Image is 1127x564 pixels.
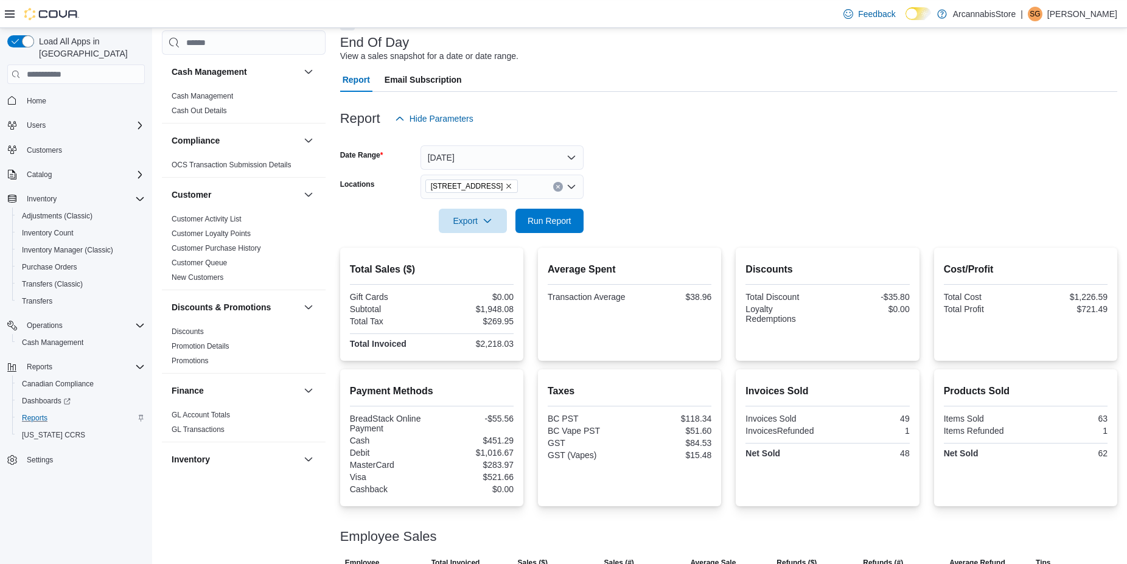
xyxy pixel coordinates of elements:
[350,262,514,277] h2: Total Sales ($)
[350,436,430,445] div: Cash
[172,66,299,78] button: Cash Management
[12,409,150,426] button: Reports
[944,384,1108,399] h2: Products Sold
[548,414,627,423] div: BC PST
[340,111,380,126] h3: Report
[172,160,291,170] span: OCS Transaction Submission Details
[17,226,145,240] span: Inventory Count
[390,106,478,131] button: Hide Parameters
[22,118,145,133] span: Users
[12,225,150,242] button: Inventory Count
[17,394,75,408] a: Dashboards
[17,243,145,257] span: Inventory Manager (Classic)
[172,357,209,365] a: Promotions
[22,413,47,423] span: Reports
[944,292,1024,302] div: Total Cost
[17,294,145,308] span: Transfers
[17,394,145,408] span: Dashboards
[172,134,220,147] h3: Compliance
[172,243,261,253] span: Customer Purchase History
[17,335,145,350] span: Cash Management
[172,229,251,238] a: Customer Loyalty Points
[434,292,514,302] div: $0.00
[340,35,410,50] h3: End Of Day
[505,183,512,190] button: Remove 1290 E. 12th Ave - 450225 from selection in this group
[22,452,145,467] span: Settings
[12,242,150,259] button: Inventory Manager (Classic)
[17,260,82,274] a: Purchase Orders
[22,318,68,333] button: Operations
[632,450,712,460] div: $15.48
[434,472,514,482] div: $521.66
[172,425,225,434] a: GL Transactions
[434,316,514,326] div: $269.95
[22,338,83,347] span: Cash Management
[632,438,712,448] div: $84.53
[830,426,910,436] div: 1
[12,392,150,409] a: Dashboards
[17,428,145,442] span: Washington CCRS
[548,426,627,436] div: BC Vape PST
[17,411,52,425] a: Reports
[830,448,910,458] div: 48
[944,414,1024,423] div: Items Sold
[172,385,299,397] button: Finance
[27,194,57,204] span: Inventory
[350,472,430,482] div: Visa
[27,455,53,465] span: Settings
[944,448,979,458] strong: Net Sold
[830,292,910,302] div: -$35.80
[22,192,61,206] button: Inventory
[24,8,79,20] img: Cova
[425,179,518,193] span: 1290 E. 12th Ave - 450225
[905,7,931,20] input: Dark Mode
[172,410,230,420] span: GL Account Totals
[27,362,52,372] span: Reports
[172,189,211,201] h3: Customer
[172,273,223,282] a: New Customers
[515,209,584,233] button: Run Report
[22,167,57,182] button: Catalog
[1021,7,1023,21] p: |
[301,133,316,148] button: Compliance
[632,414,712,423] div: $118.34
[745,304,825,324] div: Loyalty Redemptions
[434,304,514,314] div: $1,948.08
[22,318,145,333] span: Operations
[340,50,518,63] div: View a sales snapshot for a date or date range.
[434,460,514,470] div: $283.97
[745,414,825,423] div: Invoices Sold
[17,294,57,308] a: Transfers
[553,182,563,192] button: Clear input
[745,384,909,399] h2: Invoices Sold
[22,118,51,133] button: Users
[17,411,145,425] span: Reports
[944,262,1108,277] h2: Cost/Profit
[172,453,210,465] h3: Inventory
[17,377,99,391] a: Canadian Compliance
[22,92,145,108] span: Home
[1028,414,1108,423] div: 63
[858,8,895,20] span: Feedback
[2,117,150,134] button: Users
[12,207,150,225] button: Adjustments (Classic)
[17,209,97,223] a: Adjustments (Classic)
[301,300,316,315] button: Discounts & Promotions
[953,7,1016,21] p: ArcannabisStore
[548,292,627,302] div: Transaction Average
[22,396,71,406] span: Dashboards
[22,167,145,182] span: Catalog
[172,106,227,116] span: Cash Out Details
[172,411,230,419] a: GL Account Totals
[385,68,462,92] span: Email Subscription
[12,293,150,310] button: Transfers
[27,321,63,330] span: Operations
[17,377,145,391] span: Canadian Compliance
[22,192,145,206] span: Inventory
[301,383,316,398] button: Finance
[17,209,145,223] span: Adjustments (Classic)
[172,189,299,201] button: Customer
[830,414,910,423] div: 49
[162,158,326,177] div: Compliance
[548,262,711,277] h2: Average Spent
